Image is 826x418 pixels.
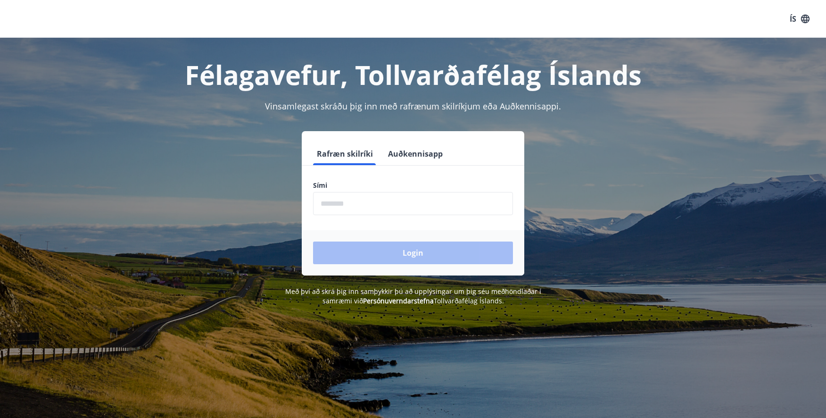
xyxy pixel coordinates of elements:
span: Með því að skrá þig inn samþykkir þú að upplýsingar um þig séu meðhöndlaðar í samræmi við Tollvar... [285,287,541,305]
span: Vinsamlegast skráðu þig inn með rafrænum skilríkjum eða Auðkennisappi. [265,100,561,112]
h1: Félagavefur, Tollvarðafélag Íslands [85,57,741,92]
button: Auðkennisapp [384,142,446,165]
a: Persónuverndarstefna [363,296,434,305]
button: Rafræn skilríki [313,142,377,165]
label: Sími [313,181,513,190]
button: ÍS [785,10,815,27]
